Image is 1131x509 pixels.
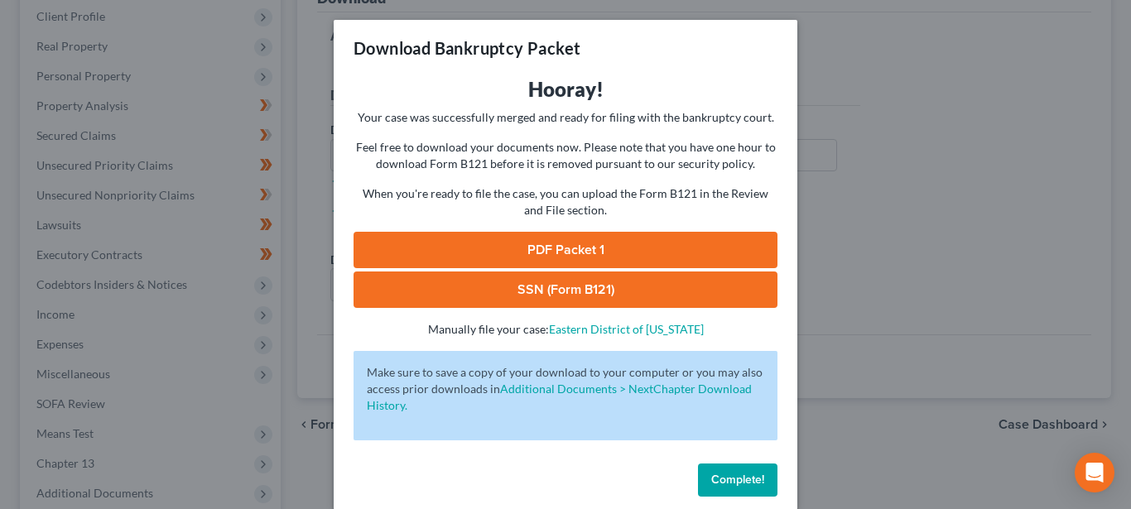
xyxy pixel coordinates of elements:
[698,463,777,497] button: Complete!
[711,473,764,487] span: Complete!
[1075,453,1114,492] div: Open Intercom Messenger
[354,185,777,218] p: When you're ready to file the case, you can upload the Form B121 in the Review and File section.
[354,271,777,308] a: SSN (Form B121)
[354,321,777,338] p: Manually file your case:
[354,232,777,268] a: PDF Packet 1
[367,364,764,414] p: Make sure to save a copy of your download to your computer or you may also access prior downloads in
[354,36,580,60] h3: Download Bankruptcy Packet
[354,139,777,172] p: Feel free to download your documents now. Please note that you have one hour to download Form B12...
[354,76,777,103] h3: Hooray!
[367,382,752,412] a: Additional Documents > NextChapter Download History.
[549,322,704,336] a: Eastern District of [US_STATE]
[354,109,777,126] p: Your case was successfully merged and ready for filing with the bankruptcy court.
